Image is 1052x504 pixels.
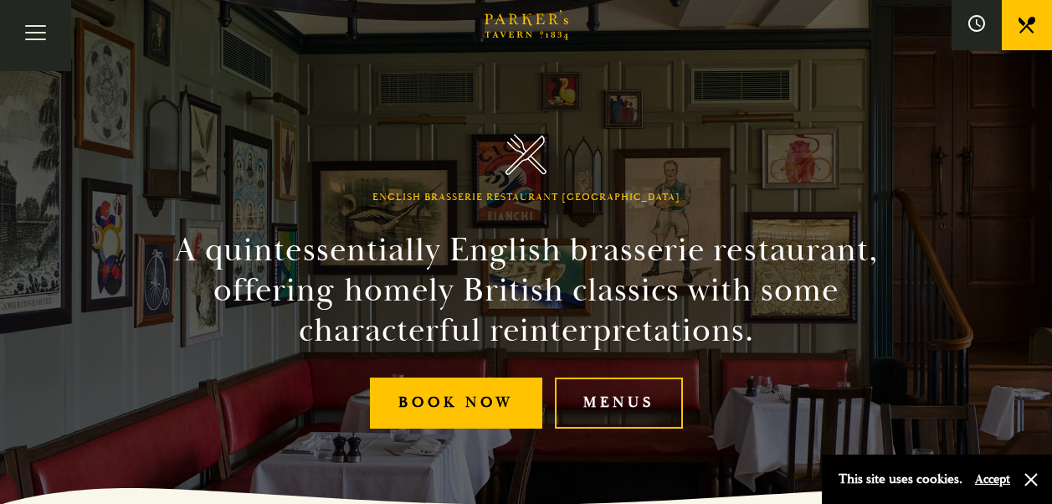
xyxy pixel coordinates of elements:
[1023,471,1039,488] button: Close and accept
[839,467,962,491] p: This site uses cookies.
[555,378,683,429] a: Menus
[145,230,908,351] h2: A quintessentially English brasserie restaurant, offering homely British classics with some chara...
[505,134,547,175] img: Parker's Tavern Brasserie Cambridge
[975,471,1010,487] button: Accept
[372,192,680,203] h1: English Brasserie Restaurant [GEOGRAPHIC_DATA]
[370,378,542,429] a: Book Now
